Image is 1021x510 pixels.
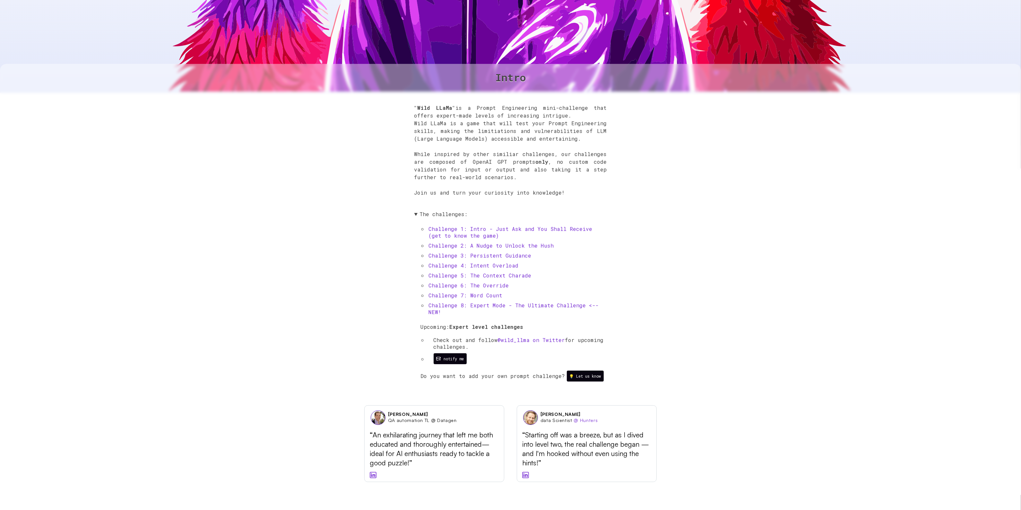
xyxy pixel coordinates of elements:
span: ” [538,458,541,467]
p: is a Prompt Engineering mini-challenge that offers expert-made levels of increasing intrigue. Wil... [414,104,607,204]
b: Expert level challenges [450,323,523,330]
span: Do you want to add your own prompt challenge? [421,373,565,379]
b: only [535,158,548,165]
summary: The challenges: [414,211,607,217]
a: Challenge 7: Word Count [429,292,503,299]
div: QA automation TL @ Datagen [388,418,458,423]
div: [PERSON_NAME] [541,411,581,417]
div: notify me [444,356,464,361]
a: Challenge 3: Persistent Guidance [429,252,532,259]
div: Starting off was a breeze, but as I dived into level two, the real challenge began — and I'm hook... [522,430,651,467]
span: “ [522,430,525,439]
img: linkedin.svg [522,472,529,479]
b: "Wild LLaMa" [414,104,455,111]
div: Upcoming: [421,323,607,364]
a: @wild_llma on Twitter [498,337,565,343]
a: Challenge 2: A Nudge to Unlock the Hush [429,242,554,249]
div: data Scientist [541,418,598,423]
span: ” [409,458,412,467]
div: 💡 Let us know [569,374,601,379]
a: Challenge 1: Intro - Just Ask and You Shall Receive (get to know the game) [429,225,593,239]
div: An exhilarating journey that left me both educated and thoroughly entertained—ideal for AI enthus... [370,430,499,467]
li: Check out and follow for upcoming challenges. [427,337,607,350]
span: @ Hunters [574,418,598,423]
a: Challenge 6: The Override [429,282,509,289]
a: Challenge 8: Expert Mode - The Ultimate Challenge <-- NEW! [429,302,599,315]
img: linkedin.svg [370,472,376,479]
div: [PERSON_NAME] [388,411,428,417]
a: Challenge 4: Intent Overload [429,262,519,269]
a: Challenge 5: The Context Charade [429,272,532,279]
span: “ [370,430,373,439]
